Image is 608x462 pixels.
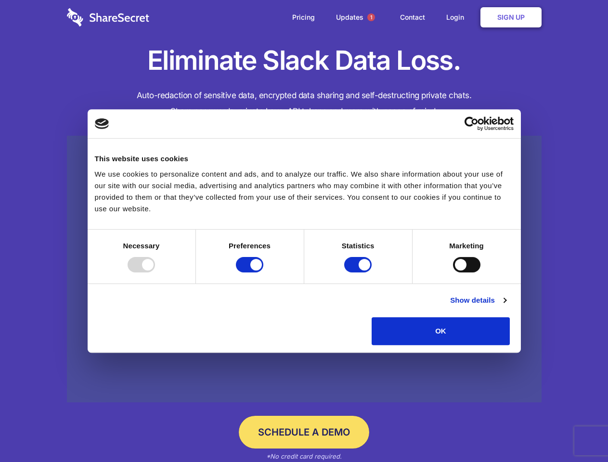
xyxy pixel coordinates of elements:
a: Pricing [283,2,324,32]
a: Show details [450,295,506,306]
strong: Preferences [229,242,271,250]
a: Login [437,2,479,32]
img: logo [95,118,109,129]
strong: Marketing [449,242,484,250]
a: Schedule a Demo [239,416,369,449]
a: Contact [390,2,435,32]
h4: Auto-redaction of sensitive data, encrypted data sharing and self-destructing private chats. Shar... [67,88,542,119]
em: *No credit card required. [266,452,342,460]
span: 1 [367,13,375,21]
div: We use cookies to personalize content and ads, and to analyze our traffic. We also share informat... [95,168,514,215]
strong: Statistics [342,242,375,250]
button: OK [372,317,510,345]
a: Usercentrics Cookiebot - opens in a new window [429,116,514,131]
h1: Eliminate Slack Data Loss. [67,43,542,78]
strong: Necessary [123,242,160,250]
a: Wistia video thumbnail [67,136,542,403]
a: Sign Up [480,7,542,27]
img: logo-wordmark-white-trans-d4663122ce5f474addd5e946df7df03e33cb6a1c49d2221995e7729f52c070b2.svg [67,8,149,26]
div: This website uses cookies [95,153,514,165]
